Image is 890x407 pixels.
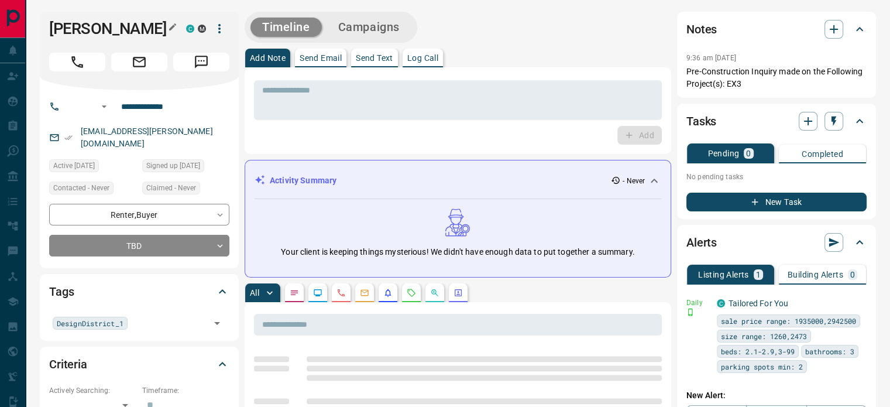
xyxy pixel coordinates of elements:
p: Actively Searching: [49,385,136,396]
a: Tailored For You [729,299,788,308]
span: Call [49,53,105,71]
h2: Notes [686,20,717,39]
span: bathrooms: 3 [805,346,854,357]
h1: [PERSON_NAME] [49,19,169,38]
button: Campaigns [327,18,411,37]
div: Tasks [686,107,867,135]
span: DesignDistrict_1 [57,317,123,329]
p: - Never [623,176,645,186]
p: Daily [686,297,710,308]
p: Pre-Construction Inquiry made on the Following Project(s): EX3 [686,66,867,90]
span: parking spots min: 2 [721,361,803,372]
div: Activity Summary- Never [255,170,661,191]
h2: Criteria [49,355,87,374]
svg: Email Verified [64,134,73,142]
p: 9:36 am [DATE] [686,54,736,62]
div: Criteria [49,350,229,378]
p: 0 [850,271,855,279]
button: Open [209,315,225,331]
span: size range: 1260,2473 [721,330,807,342]
div: Notes [686,15,867,43]
a: [EMAIL_ADDRESS][PERSON_NAME][DOMAIN_NAME] [81,126,213,148]
span: Contacted - Never [53,182,109,194]
div: mrloft.ca [198,25,206,33]
div: Renter , Buyer [49,204,229,225]
p: 1 [756,271,761,279]
button: New Task [686,193,867,211]
svg: Lead Browsing Activity [313,288,322,297]
svg: Calls [336,288,346,297]
p: Send Email [300,54,342,62]
p: 0 [746,149,751,158]
svg: Notes [290,288,299,297]
p: Activity Summary [270,175,336,187]
h2: Tags [49,282,74,301]
svg: Emails [360,288,369,297]
p: Your client is keeping things mysterious! We didn't have enough data to put together a summary. [281,246,634,258]
p: Add Note [250,54,286,62]
div: condos.ca [186,25,194,33]
p: Log Call [407,54,438,62]
svg: Agent Actions [453,288,463,297]
span: Signed up [DATE] [146,160,200,172]
div: Sun Nov 28 2021 [49,159,136,176]
span: Email [111,53,167,71]
div: condos.ca [717,299,725,307]
div: Alerts [686,228,867,256]
p: Building Alerts [788,271,843,279]
div: TBD [49,235,229,256]
div: Sat Jan 18 2014 [142,159,229,176]
span: sale price range: 1935000,2942500 [721,315,856,327]
p: Send Text [356,54,393,62]
svg: Push Notification Only [686,308,695,316]
p: All [250,289,259,297]
span: beds: 2.1-2.9,3-99 [721,346,795,357]
svg: Listing Alerts [383,288,393,297]
p: Completed [802,150,843,158]
svg: Requests [407,288,416,297]
span: Message [173,53,229,71]
span: Active [DATE] [53,160,95,172]
p: Timeframe: [142,385,229,396]
p: Pending [707,149,739,158]
p: No pending tasks [686,168,867,186]
div: Tags [49,278,229,306]
p: Listing Alerts [698,271,749,279]
h2: Alerts [686,233,717,252]
h2: Tasks [686,112,716,131]
p: New Alert: [686,389,867,402]
span: Claimed - Never [146,182,196,194]
svg: Opportunities [430,288,439,297]
button: Open [97,100,111,114]
button: Timeline [250,18,322,37]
